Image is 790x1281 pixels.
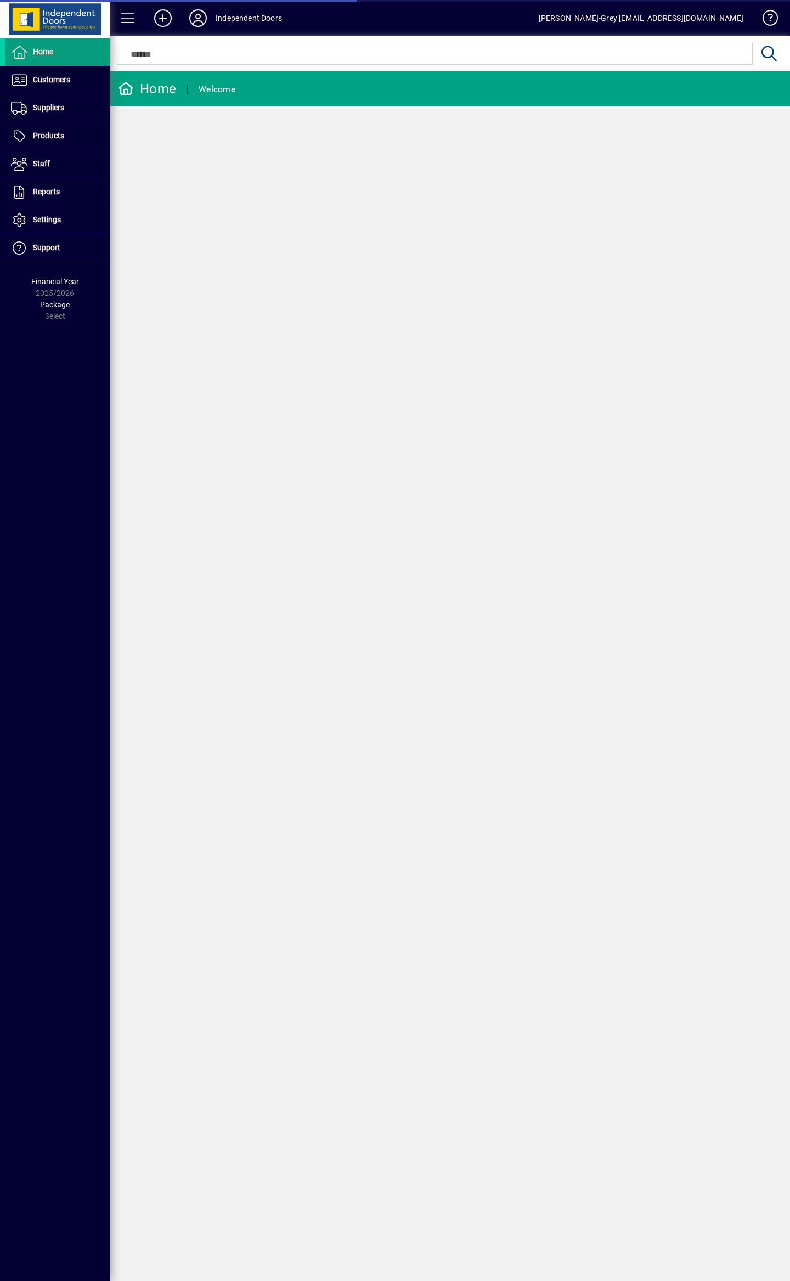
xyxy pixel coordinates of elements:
[33,187,60,196] span: Reports
[5,122,110,150] a: Products
[33,103,64,112] span: Suppliers
[33,75,70,84] span: Customers
[118,80,176,98] div: Home
[145,8,180,28] button: Add
[199,81,235,98] div: Welcome
[33,159,50,168] span: Staff
[180,8,216,28] button: Profile
[33,131,64,140] span: Products
[5,94,110,122] a: Suppliers
[754,2,776,38] a: Knowledge Base
[539,9,743,27] div: [PERSON_NAME]-Grey [EMAIL_ADDRESS][DOMAIN_NAME]
[5,206,110,234] a: Settings
[5,178,110,206] a: Reports
[33,47,53,56] span: Home
[31,277,79,286] span: Financial Year
[216,9,282,27] div: Independent Doors
[33,215,61,224] span: Settings
[5,66,110,94] a: Customers
[5,234,110,262] a: Support
[5,150,110,178] a: Staff
[40,300,70,309] span: Package
[33,243,60,252] span: Support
